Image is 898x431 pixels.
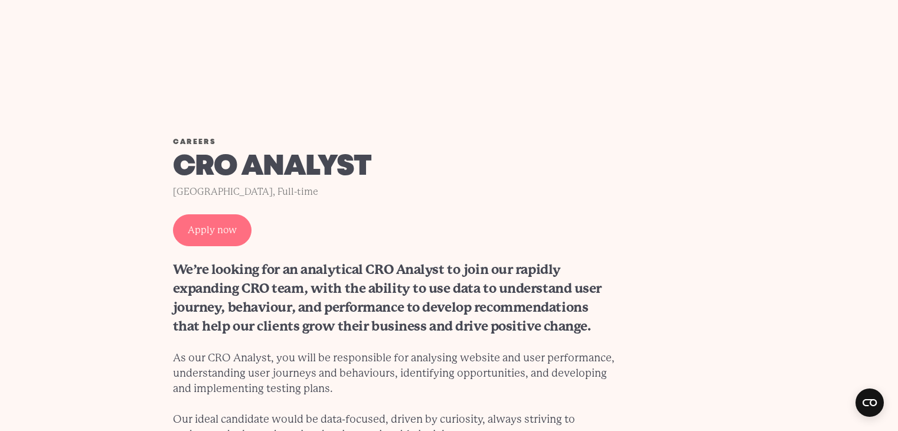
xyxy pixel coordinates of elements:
a: Careers [173,139,217,145]
button: Open CMP widget [855,388,884,417]
a: Apply now [173,214,252,246]
h1: CRO Analyst [173,151,615,184]
h2: We’re looking for an analytical CRO Analyst to join our rapidly expanding CRO team, with the abil... [173,260,615,336]
div: [GEOGRAPHIC_DATA], Full-time [173,184,615,200]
